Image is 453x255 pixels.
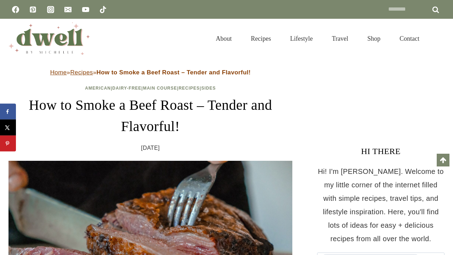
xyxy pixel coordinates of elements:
a: Instagram [44,2,58,17]
a: Sides [201,86,216,91]
nav: Primary Navigation [206,26,429,51]
a: TikTok [96,2,110,17]
a: YouTube [79,2,93,17]
a: Recipes [179,86,200,91]
h3: HI THERE [317,145,445,158]
a: Email [61,2,75,17]
a: Scroll to top [437,154,449,166]
a: About [206,26,241,51]
h1: How to Smoke a Beef Roast – Tender and Flavorful! [8,95,292,137]
a: Lifestyle [281,26,322,51]
a: Pinterest [26,2,40,17]
time: [DATE] [141,143,160,153]
a: Dairy-Free [112,86,141,91]
a: Travel [322,26,358,51]
p: Hi! I'm [PERSON_NAME]. Welcome to my little corner of the internet filled with simple recipes, tr... [317,165,445,245]
img: DWELL by michelle [8,22,90,55]
a: Shop [358,26,390,51]
a: Main Course [143,86,177,91]
a: Recipes [70,69,93,76]
a: American [85,86,111,91]
a: Home [50,69,67,76]
a: Facebook [8,2,23,17]
span: » » [50,69,251,76]
a: Recipes [241,26,281,51]
button: View Search Form [432,33,445,45]
a: Contact [390,26,429,51]
strong: How to Smoke a Beef Roast – Tender and Flavorful! [97,69,251,76]
span: | | | | [85,86,216,91]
